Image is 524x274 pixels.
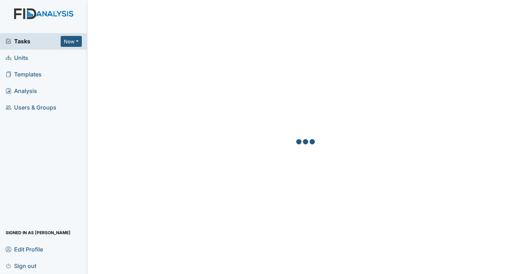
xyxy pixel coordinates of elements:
span: Signed in as [PERSON_NAME] [6,227,71,238]
span: Sign out [6,260,36,271]
button: New [61,36,82,47]
span: Users & Groups [6,102,56,113]
a: Tasks [6,37,61,45]
span: Templates [6,69,42,80]
span: Edit Profile [6,244,43,255]
span: Units [6,52,28,63]
span: Analysis [6,86,37,96]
